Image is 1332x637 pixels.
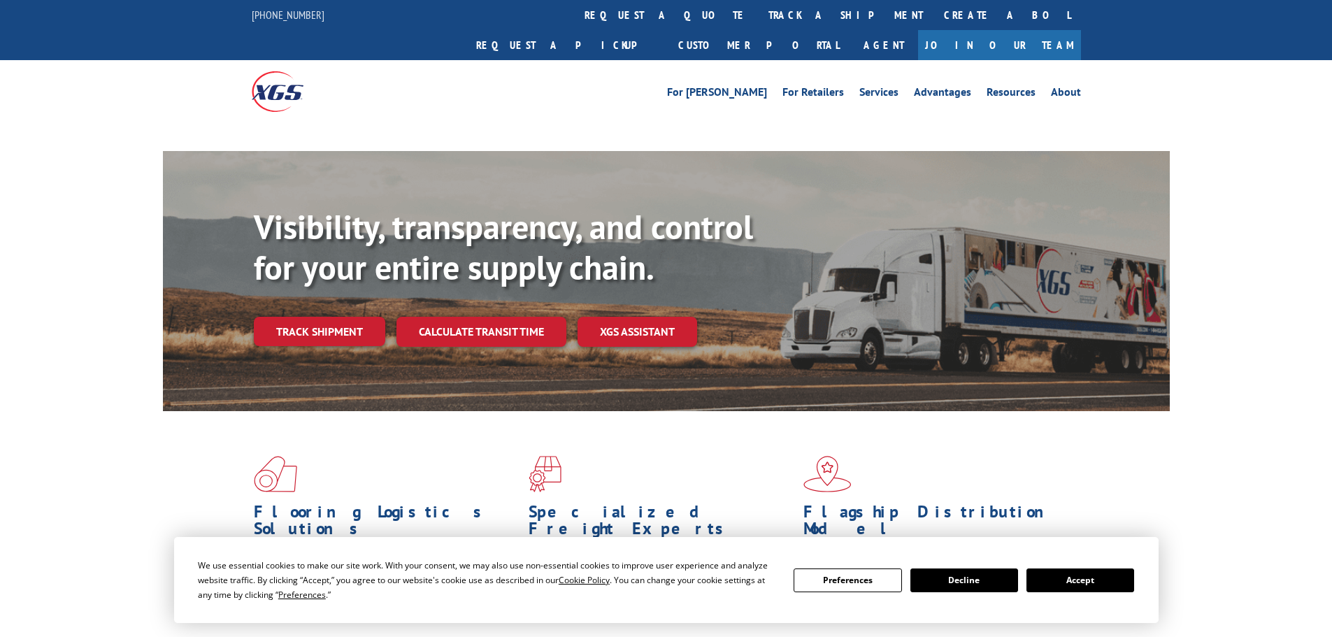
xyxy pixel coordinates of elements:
[578,317,697,347] a: XGS ASSISTANT
[529,456,561,492] img: xgs-icon-focused-on-flooring-red
[466,30,668,60] a: Request a pickup
[794,568,901,592] button: Preferences
[1026,568,1134,592] button: Accept
[782,87,844,102] a: For Retailers
[668,30,850,60] a: Customer Portal
[987,87,1036,102] a: Resources
[559,574,610,586] span: Cookie Policy
[252,8,324,22] a: [PHONE_NUMBER]
[278,589,326,601] span: Preferences
[859,87,898,102] a: Services
[914,87,971,102] a: Advantages
[667,87,767,102] a: For [PERSON_NAME]
[1051,87,1081,102] a: About
[910,568,1018,592] button: Decline
[850,30,918,60] a: Agent
[529,503,793,544] h1: Specialized Freight Experts
[254,205,753,289] b: Visibility, transparency, and control for your entire supply chain.
[174,537,1159,623] div: Cookie Consent Prompt
[198,558,777,602] div: We use essential cookies to make our site work. With your consent, we may also use non-essential ...
[803,456,852,492] img: xgs-icon-flagship-distribution-model-red
[396,317,566,347] a: Calculate transit time
[918,30,1081,60] a: Join Our Team
[803,503,1068,544] h1: Flagship Distribution Model
[254,317,385,346] a: Track shipment
[254,456,297,492] img: xgs-icon-total-supply-chain-intelligence-red
[254,503,518,544] h1: Flooring Logistics Solutions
